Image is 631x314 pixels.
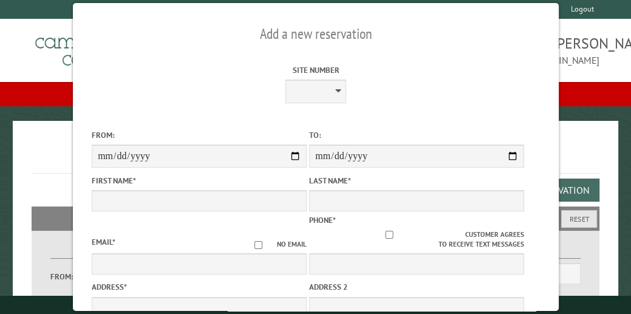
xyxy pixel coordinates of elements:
[309,175,524,186] label: Last Name
[240,241,277,249] input: No email
[309,281,524,293] label: Address 2
[309,230,524,250] label: Customer agrees to receive text messages
[561,210,597,228] button: Reset
[313,231,465,239] input: Customer agrees to receive text messages
[92,22,540,46] h2: Add a new reservation
[50,245,180,259] label: Dates
[32,140,599,174] h1: Reservations
[32,24,183,71] img: Campground Commander
[32,206,599,230] h2: Filters
[208,64,423,76] label: Site Number
[309,215,336,225] label: Phone
[92,175,307,186] label: First Name
[240,239,307,250] label: No email
[316,33,600,67] span: [PERSON_NAME]-[GEOGRAPHIC_DATA][PERSON_NAME] [EMAIL_ADDRESS][DOMAIN_NAME]
[50,271,83,282] label: From:
[92,237,115,247] label: Email
[92,281,307,293] label: Address
[92,129,307,141] label: From:
[309,129,524,141] label: To:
